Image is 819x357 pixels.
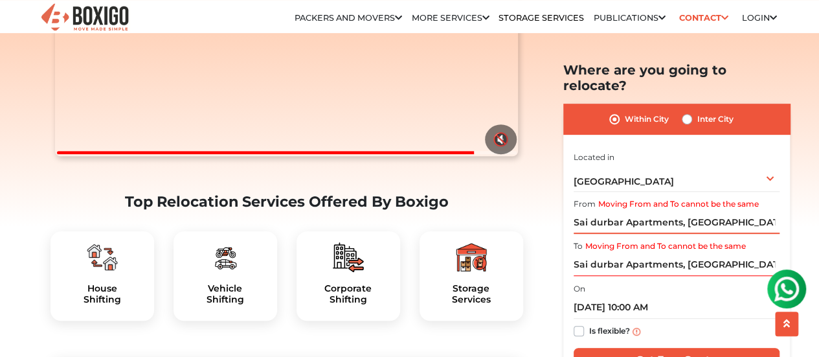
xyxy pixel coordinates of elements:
[87,242,118,273] img: boxigo_packers_and_movers_plan
[412,13,489,23] a: More services
[585,240,746,252] label: Moving From and To cannot be the same
[456,242,487,273] img: boxigo_packers_and_movers_plan
[633,327,640,335] img: info
[574,198,596,210] label: From
[13,13,39,39] img: whatsapp-icon.svg
[430,283,513,305] a: StorageServices
[499,13,584,23] a: Storage Services
[775,312,798,336] button: scroll up
[598,198,759,210] label: Moving From and To cannot be the same
[574,296,780,319] input: Moving date
[563,62,790,93] h2: Where are you going to relocate?
[184,283,267,305] a: VehicleShifting
[574,283,585,295] label: On
[574,211,780,234] input: Select Building or Nearest Landmark
[61,283,144,305] h5: House Shifting
[574,253,780,276] input: Select Building or Nearest Landmark
[485,124,517,154] button: 🔇
[574,240,583,252] label: To
[295,13,402,23] a: Packers and Movers
[430,283,513,305] h5: Storage Services
[741,13,776,23] a: Login
[594,13,666,23] a: Publications
[574,176,674,187] span: [GEOGRAPHIC_DATA]
[61,283,144,305] a: HouseShifting
[50,193,523,211] h2: Top Relocation Services Offered By Boxigo
[675,8,732,28] a: Contact
[333,242,364,273] img: boxigo_packers_and_movers_plan
[574,151,614,163] label: Located in
[307,283,390,305] a: CorporateShifting
[184,283,267,305] h5: Vehicle Shifting
[625,111,669,127] label: Within City
[307,283,390,305] h5: Corporate Shifting
[589,323,630,337] label: Is flexible?
[39,2,130,34] img: Boxigo
[210,242,241,273] img: boxigo_packers_and_movers_plan
[697,111,734,127] label: Inter City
